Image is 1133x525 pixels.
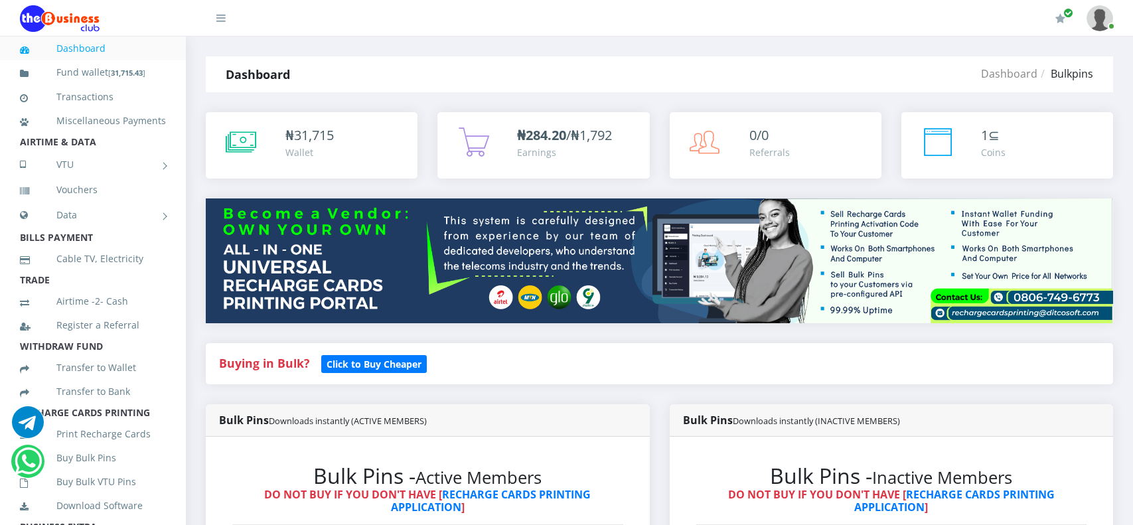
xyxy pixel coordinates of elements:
a: Vouchers [20,175,166,205]
a: Miscellaneous Payments [20,106,166,136]
div: ₦ [285,125,334,145]
li: Bulkpins [1037,66,1093,82]
a: Print Recharge Cards [20,419,166,449]
a: Transfer to Wallet [20,352,166,383]
div: Coins [981,145,1006,159]
strong: Buying in Bulk? [219,355,309,371]
a: Buy Bulk VTU Pins [20,467,166,497]
a: Cable TV, Electricity [20,244,166,274]
a: Data [20,198,166,232]
b: ₦284.20 [517,126,566,144]
span: 1 [981,126,988,144]
b: 31,715.43 [111,68,143,78]
a: 0/0 Referrals [670,112,881,179]
a: Click to Buy Cheaper [321,355,427,371]
a: ₦284.20/₦1,792 Earnings [437,112,649,179]
a: Transactions [20,82,166,112]
small: [ ] [108,68,145,78]
h2: Bulk Pins - [232,463,623,488]
small: Downloads instantly (ACTIVE MEMBERS) [269,415,427,427]
a: Dashboard [981,66,1037,81]
small: Inactive Members [872,466,1012,489]
div: Wallet [285,145,334,159]
small: Downloads instantly (INACTIVE MEMBERS) [733,415,900,427]
img: multitenant_rcp.png [206,198,1113,323]
a: Fund wallet[31,715.43] [20,57,166,88]
a: RECHARGE CARDS PRINTING APPLICATION [391,487,591,514]
span: 31,715 [294,126,334,144]
img: Logo [20,5,100,32]
div: Referrals [749,145,790,159]
strong: Bulk Pins [683,413,900,427]
a: VTU [20,148,166,181]
small: Active Members [415,466,542,489]
span: 0/0 [749,126,769,144]
a: RECHARGE CARDS PRINTING APPLICATION [854,487,1055,514]
a: Airtime -2- Cash [20,286,166,317]
a: Register a Referral [20,310,166,340]
a: Chat for support [15,455,42,477]
a: Dashboard [20,33,166,64]
a: Buy Bulk Pins [20,443,166,473]
div: Earnings [517,145,612,159]
strong: Dashboard [226,66,290,82]
a: Download Software [20,490,166,521]
b: Click to Buy Cheaper [327,358,421,370]
div: ⊆ [981,125,1006,145]
a: Chat for support [12,416,44,438]
strong: DO NOT BUY IF YOU DON'T HAVE [ ] [264,487,591,514]
i: Renew/Upgrade Subscription [1055,13,1065,24]
a: ₦31,715 Wallet [206,112,417,179]
strong: Bulk Pins [219,413,427,427]
img: User [1087,5,1113,31]
a: Transfer to Bank [20,376,166,407]
strong: DO NOT BUY IF YOU DON'T HAVE [ ] [728,487,1055,514]
h2: Bulk Pins - [696,463,1087,488]
span: /₦1,792 [517,126,612,144]
span: Renew/Upgrade Subscription [1063,8,1073,18]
